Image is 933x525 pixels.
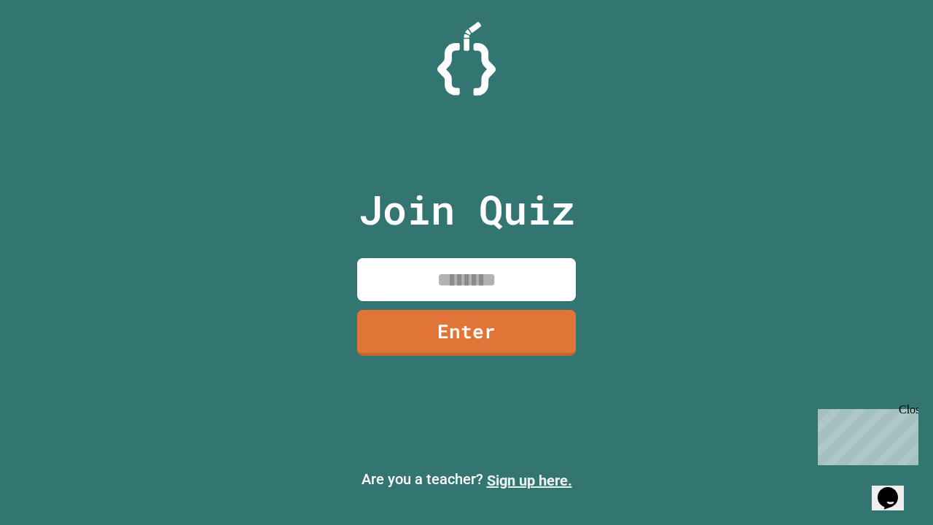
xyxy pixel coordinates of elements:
iframe: chat widget [872,467,918,510]
p: Join Quiz [359,179,575,240]
a: Enter [357,310,576,356]
div: Chat with us now!Close [6,6,101,93]
p: Are you a teacher? [12,468,921,491]
iframe: chat widget [812,403,918,465]
img: Logo.svg [437,22,496,96]
a: Sign up here. [487,472,572,489]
